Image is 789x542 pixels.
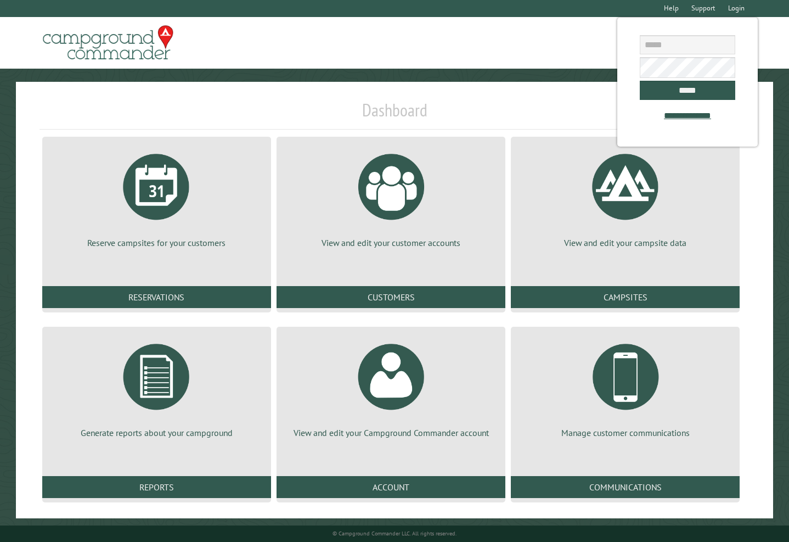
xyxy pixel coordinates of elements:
[290,336,492,439] a: View and edit your Campground Commander account
[290,237,492,249] p: View and edit your customer accounts
[524,237,726,249] p: View and edit your campsite data
[55,427,258,439] p: Generate reports about your campground
[55,146,258,249] a: Reserve campsites for your customers
[55,237,258,249] p: Reserve campsites for your customers
[42,476,271,498] a: Reports
[290,427,492,439] p: View and edit your Campground Commander account
[524,336,726,439] a: Manage customer communications
[524,146,726,249] a: View and edit your campsite data
[277,286,505,308] a: Customers
[40,99,749,130] h1: Dashboard
[524,427,726,439] p: Manage customer communications
[277,476,505,498] a: Account
[55,336,258,439] a: Generate reports about your campground
[40,21,177,64] img: Campground Commander
[290,146,492,249] a: View and edit your customer accounts
[511,476,740,498] a: Communications
[42,286,271,308] a: Reservations
[511,286,740,308] a: Campsites
[332,530,457,537] small: © Campground Commander LLC. All rights reserved.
